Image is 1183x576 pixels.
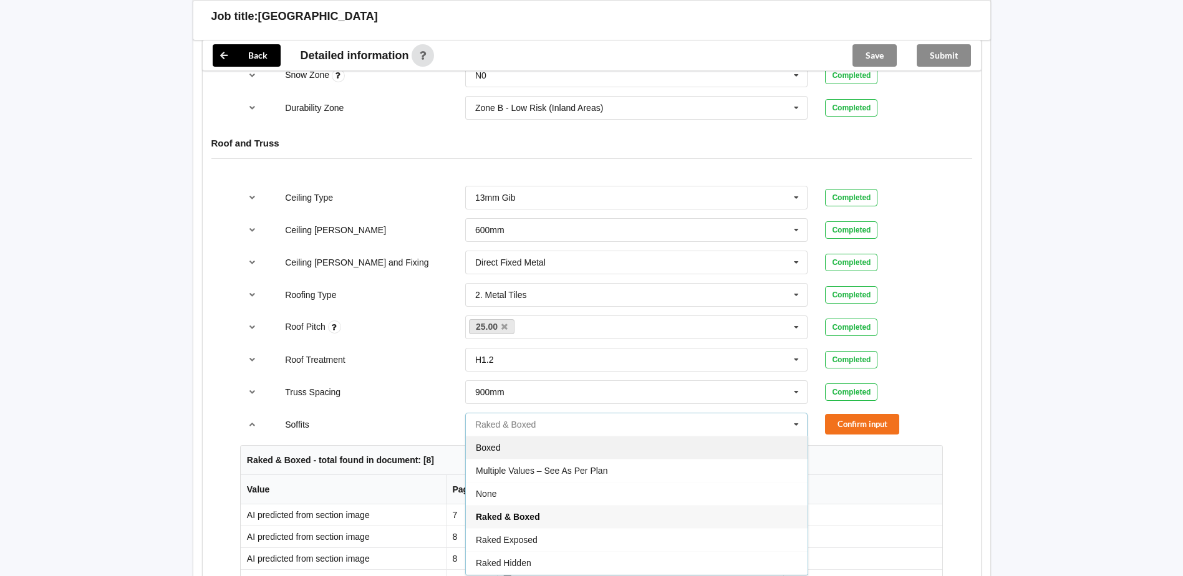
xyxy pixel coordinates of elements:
[240,284,264,306] button: reference-toggle
[285,103,344,113] label: Durability Zone
[825,221,877,239] div: Completed
[211,9,258,24] h3: Job title:
[825,383,877,401] div: Completed
[476,489,496,499] span: None
[825,67,877,84] div: Completed
[825,286,877,304] div: Completed
[240,381,264,403] button: reference-toggle
[475,226,505,234] div: 600mm
[475,103,603,112] div: Zone B - Low Risk (Inland Areas)
[241,446,942,475] th: Raked & Boxed - total found in document: [8]
[285,322,327,332] label: Roof Pitch
[476,535,538,545] span: Raked Exposed
[476,512,540,522] span: Raked & Boxed
[825,189,877,206] div: Completed
[475,388,505,396] div: 900mm
[446,526,497,547] td: 8
[475,258,546,267] div: Direct Fixed Metal
[285,193,333,203] label: Ceiling Type
[446,547,497,569] td: 8
[285,290,336,300] label: Roofing Type
[825,414,899,434] button: Confirm input
[285,355,345,365] label: Roof Treatment
[301,50,409,61] span: Detailed information
[475,71,486,80] div: N0
[240,219,264,241] button: reference-toggle
[476,558,531,568] span: Raked Hidden
[240,316,264,338] button: reference-toggle
[213,44,281,67] button: Back
[446,504,497,526] td: 7
[825,254,877,271] div: Completed
[446,475,497,504] th: Page
[285,225,386,235] label: Ceiling [PERSON_NAME]
[241,504,446,526] td: AI predicted from section image
[476,466,607,476] span: Multiple Values – See As Per Plan
[285,420,309,430] label: Soffits
[469,319,515,334] a: 25.00
[241,547,446,569] td: AI predicted from section image
[476,443,501,453] span: Boxed
[241,526,446,547] td: AI predicted from section image
[475,193,516,202] div: 13mm Gib
[825,99,877,117] div: Completed
[240,97,264,119] button: reference-toggle
[211,137,972,149] h4: Roof and Truss
[240,413,264,436] button: reference-toggle
[285,257,428,267] label: Ceiling [PERSON_NAME] and Fixing
[240,251,264,274] button: reference-toggle
[285,387,340,397] label: Truss Spacing
[825,351,877,368] div: Completed
[825,319,877,336] div: Completed
[475,355,494,364] div: H1.2
[240,186,264,209] button: reference-toggle
[240,64,264,87] button: reference-toggle
[240,348,264,371] button: reference-toggle
[241,475,446,504] th: Value
[285,70,332,80] label: Snow Zone
[475,290,526,299] div: 2. Metal Tiles
[258,9,378,24] h3: [GEOGRAPHIC_DATA]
